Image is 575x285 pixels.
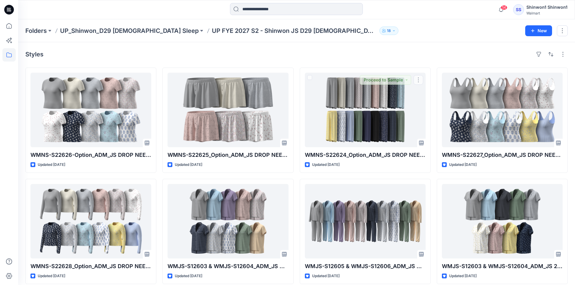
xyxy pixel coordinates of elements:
[168,184,288,258] a: WMJS-S12603 & WMJS-S12604_ADM_JS MODAL SPAN SS NOTCH TOP & SHORT SET
[30,73,151,147] a: WMNS-S22626-Option_ADM_JS DROP NEEDLE SS Top
[525,25,552,36] button: New
[25,27,47,35] a: Folders
[449,162,477,168] p: Updated [DATE]
[175,162,202,168] p: Updated [DATE]
[38,273,65,279] p: Updated [DATE]
[30,151,151,159] p: WMNS-S22626-Option_ADM_JS DROP NEEDLE SS Top
[379,27,398,35] button: 18
[212,27,377,35] p: UP FYE 2027 S2 - Shinwon JS D29 [DEMOGRAPHIC_DATA] Sleepwear
[442,262,563,271] p: WMJS-S12603 & WMJS-S12604_ADM_JS 2x2 Rib SS NOTCH TOP SHORT SET (PJ SET)
[168,151,288,159] p: WMNS-S22625_Option_ADM_JS DROP NEEDLE Shorts
[38,162,65,168] p: Updated [DATE]
[442,151,563,159] p: WMNS-S22627_Option_ADM_JS DROP NEEDLE Tank
[175,273,202,279] p: Updated [DATE]
[168,262,288,271] p: WMJS-S12603 & WMJS-S12604_ADM_JS MODAL SPAN SS NOTCH TOP & SHORT SET
[449,273,477,279] p: Updated [DATE]
[312,273,340,279] p: Updated [DATE]
[526,4,567,11] div: Shinwon1 Shinwon1
[387,27,391,34] p: 18
[30,184,151,258] a: WMNS-S22628_Option_ADM_JS DROP NEEDLE LS Top
[30,262,151,271] p: WMNS-S22628_Option_ADM_JS DROP NEEDLE LS Top
[513,4,524,15] div: SS
[526,11,567,15] div: Walmart
[305,184,426,258] a: WMJS-S12605 & WMJS-S12606_ADM_JS MODAL SPAN LS NOTCH TOP & PANT SET
[442,184,563,258] a: WMJS-S12603 & WMJS-S12604_ADM_JS 2x2 Rib SS NOTCH TOP SHORT SET (PJ SET)
[305,262,426,271] p: WMJS-S12605 & WMJS-S12606_ADM_JS MODAL SPAN LS NOTCH TOP & PANT SET
[25,51,43,58] h4: Styles
[305,151,426,159] p: WMNS-S22624_Option_ADM_JS DROP NEEDLE Long Pants
[442,73,563,147] a: WMNS-S22627_Option_ADM_JS DROP NEEDLE Tank
[60,27,199,35] a: UP_Shinwon_D29 [DEMOGRAPHIC_DATA] Sleep
[168,73,288,147] a: WMNS-S22625_Option_ADM_JS DROP NEEDLE Shorts
[312,162,340,168] p: Updated [DATE]
[305,73,426,147] a: WMNS-S22624_Option_ADM_JS DROP NEEDLE Long Pants
[501,5,507,10] span: 56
